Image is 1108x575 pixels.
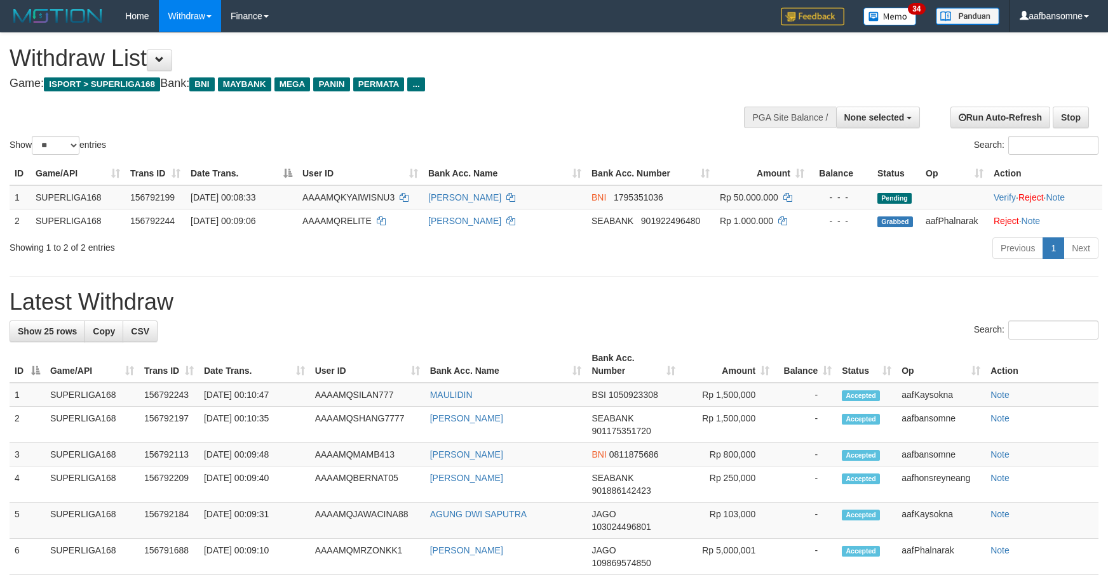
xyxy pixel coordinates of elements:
[992,237,1043,259] a: Previous
[896,539,985,575] td: aafPhalnarak
[430,390,473,400] a: MAULIDIN
[1053,107,1089,128] a: Stop
[1018,192,1044,202] a: Reject
[863,8,917,25] img: Button%20Memo.svg
[18,326,77,336] span: Show 25 rows
[989,209,1102,232] td: ·
[591,390,606,400] span: BSI
[10,466,45,503] td: 4
[430,413,503,423] a: [PERSON_NAME]
[896,503,985,539] td: aafKaysokna
[430,473,503,483] a: [PERSON_NAME]
[680,443,774,466] td: Rp 800,000
[310,383,425,407] td: AAAAMQSILAN777
[974,136,1098,155] label: Search:
[139,503,199,539] td: 156792184
[591,545,616,555] span: JAGO
[609,449,659,459] span: Copy 0811875686 to clipboard
[10,321,85,342] a: Show 25 rows
[297,162,423,185] th: User ID: activate to sort column ascending
[720,216,773,226] span: Rp 1.000.000
[774,443,837,466] td: -
[990,449,1010,459] a: Note
[45,407,139,443] td: SUPERLIGA168
[842,414,880,425] span: Accepted
[990,509,1010,519] a: Note
[84,321,123,342] a: Copy
[310,539,425,575] td: AAAAMQMRZONKK1
[774,347,837,383] th: Balance: activate to sort column ascending
[139,466,199,503] td: 156792209
[990,473,1010,483] a: Note
[591,413,633,423] span: SEABANK
[591,216,633,226] span: SEABANK
[680,503,774,539] td: Rp 103,000
[989,185,1102,209] td: · ·
[814,215,867,227] div: - - -
[680,407,774,443] td: Rp 1,500,000
[896,466,985,503] td: aafhonsreyneang
[407,77,424,91] span: ...
[994,216,1019,226] a: Reject
[10,289,1098,315] h1: Latest Withdraw
[310,503,425,539] td: AAAAMQJAWACINA88
[45,443,139,466] td: SUPERLIGA168
[842,510,880,520] span: Accepted
[130,216,175,226] span: 156792244
[10,503,45,539] td: 5
[844,112,905,122] span: None selected
[10,185,30,209] td: 1
[430,545,503,555] a: [PERSON_NAME]
[896,383,985,407] td: aafKaysokna
[302,192,395,202] span: AAAAMQKYAIWISNU3
[715,162,809,185] th: Amount: activate to sort column ascending
[950,107,1050,128] a: Run Auto-Refresh
[10,347,45,383] th: ID: activate to sort column descending
[774,383,837,407] td: -
[744,107,835,128] div: PGA Site Balance /
[139,443,199,466] td: 156792113
[428,216,501,226] a: [PERSON_NAME]
[1046,192,1065,202] a: Note
[189,77,214,91] span: BNI
[10,539,45,575] td: 6
[814,191,867,204] div: - - -
[680,539,774,575] td: Rp 5,000,001
[921,162,989,185] th: Op: activate to sort column ascending
[45,503,139,539] td: SUPERLIGA168
[921,209,989,232] td: aafPhalnarak
[10,383,45,407] td: 1
[842,546,880,557] span: Accepted
[990,413,1010,423] a: Note
[609,390,658,400] span: Copy 1050923308 to clipboard
[10,236,452,254] div: Showing 1 to 2 of 2 entries
[990,390,1010,400] a: Note
[45,383,139,407] td: SUPERLIGA168
[425,347,587,383] th: Bank Acc. Name: activate to sort column ascending
[586,347,680,383] th: Bank Acc. Number: activate to sort column ascending
[45,539,139,575] td: SUPERLIGA168
[45,347,139,383] th: Game/API: activate to sort column ascending
[10,136,106,155] label: Show entries
[32,136,79,155] select: Showentries
[774,407,837,443] td: -
[430,509,527,519] a: AGUNG DWI SAPUTRA
[139,347,199,383] th: Trans ID: activate to sort column ascending
[836,107,921,128] button: None selected
[430,449,503,459] a: [PERSON_NAME]
[10,443,45,466] td: 3
[586,162,715,185] th: Bank Acc. Number: activate to sort column ascending
[990,545,1010,555] a: Note
[896,443,985,466] td: aafbansomne
[10,162,30,185] th: ID
[591,522,651,532] span: Copy 103024496801 to clipboard
[809,162,872,185] th: Balance
[1022,216,1041,226] a: Note
[842,390,880,401] span: Accepted
[781,8,844,25] img: Feedback.jpg
[614,192,663,202] span: Copy 1795351036 to clipboard
[774,539,837,575] td: -
[896,407,985,443] td: aafbansomne
[774,503,837,539] td: -
[10,46,726,71] h1: Withdraw List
